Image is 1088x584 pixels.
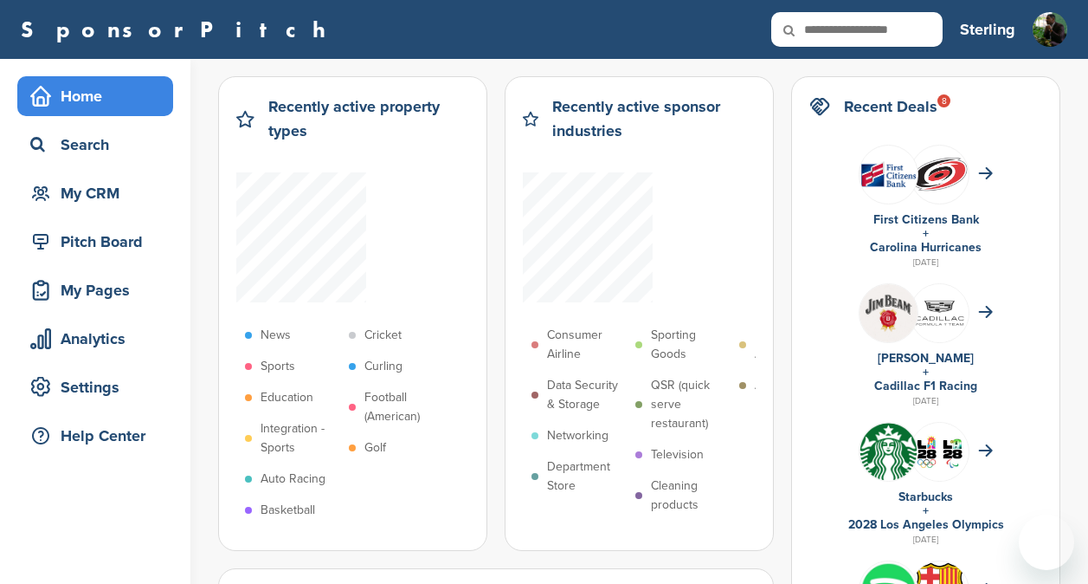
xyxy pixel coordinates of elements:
[17,319,173,359] a: Analytics
[651,477,731,515] p: Cleaning products
[755,326,834,364] p: Bathroom Appliances
[17,367,173,407] a: Settings
[878,351,974,366] a: [PERSON_NAME]
[17,125,173,165] a: Search
[547,457,627,496] p: Department Store
[911,156,969,192] img: Open uri20141112 64162 1shn62e?1415805732
[26,323,173,354] div: Analytics
[1033,12,1067,47] img: Me sitting
[364,438,386,457] p: Golf
[261,357,295,376] p: Sports
[364,388,444,426] p: Football (American)
[268,94,469,143] h2: Recently active property types
[26,81,173,112] div: Home
[844,94,937,119] h2: Recent Deals
[859,155,917,194] img: Open uri20141112 50798 148hg1y
[859,284,917,342] img: Jyyddrmw 400x400
[26,275,173,306] div: My Pages
[261,388,313,407] p: Education
[26,178,173,209] div: My CRM
[651,445,704,464] p: Television
[651,376,731,433] p: QSR (quick serve restaurant)
[261,501,315,520] p: Basketball
[874,379,977,393] a: Cadillac F1 Racing
[848,517,1004,532] a: 2028 Los Angeles Olympics
[26,226,173,257] div: Pitch Board
[17,416,173,456] a: Help Center
[1019,515,1074,570] iframe: Button to launch messaging window
[809,255,1042,270] div: [DATE]
[911,423,969,481] img: Csrq75nh 400x400
[547,426,608,445] p: Networking
[547,376,627,414] p: Data Security & Storage
[552,94,756,143] h2: Recently active sponsor industries
[261,326,291,345] p: News
[364,357,402,376] p: Curling
[364,326,402,345] p: Cricket
[17,222,173,262] a: Pitch Board
[21,18,337,41] a: SponsorPitch
[873,212,979,227] a: First Citizens Bank
[261,419,340,457] p: Integration - Sports
[898,490,953,504] a: Starbucks
[261,470,325,489] p: Auto Racing
[26,420,173,451] div: Help Center
[17,270,173,310] a: My Pages
[923,503,929,518] a: +
[937,94,950,107] div: 8
[809,532,1042,548] div: [DATE]
[755,376,780,395] p: Auto
[26,372,173,403] div: Settings
[960,10,1015,49] a: Sterling
[859,423,917,481] img: Open uri20141112 50798 1m0bak2
[911,284,969,342] img: Fcgoatp8 400x400
[17,76,173,116] a: Home
[923,226,929,241] a: +
[809,393,1042,409] div: [DATE]
[923,365,929,380] a: +
[17,173,173,213] a: My CRM
[651,326,731,364] p: Sporting Goods
[26,129,173,160] div: Search
[870,240,982,255] a: Carolina Hurricanes
[547,326,627,364] p: Consumer Airline
[960,17,1015,42] h3: Sterling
